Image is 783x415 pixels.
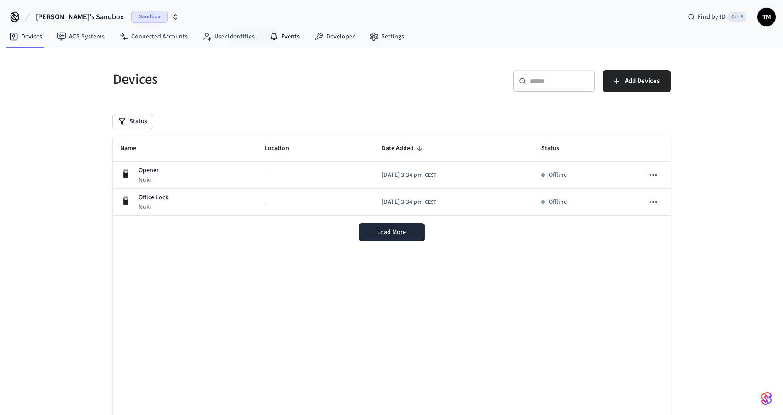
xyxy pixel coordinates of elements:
span: [DATE] 3:34 pm [382,197,423,207]
span: CEST [425,198,436,207]
a: Settings [362,28,411,45]
p: Opener [139,166,159,175]
button: Status [113,114,153,129]
p: Offline [549,197,567,207]
div: Europe/Zagreb [382,197,436,207]
a: Connected Accounts [112,28,195,45]
span: - [265,197,267,207]
img: Nuki Smart Lock 3.0 Pro Black, Front [120,195,131,206]
a: ACS Systems [50,28,112,45]
span: Add Devices [625,75,660,87]
div: Europe/Zagreb [382,170,436,180]
span: [DATE] 3:34 pm [382,170,423,180]
div: Find by IDCtrl K [680,9,754,25]
button: TM [757,8,776,26]
span: Name [120,142,148,156]
span: Date Added [382,142,426,156]
table: sticky table [113,136,671,216]
img: SeamLogoGradient.69752ec5.svg [761,391,772,406]
p: Nuki [139,202,168,212]
span: Find by ID [698,12,726,22]
p: Nuki [139,175,159,185]
a: Devices [2,28,50,45]
p: Office Lock [139,193,168,202]
span: - [265,170,267,180]
a: Developer [307,28,362,45]
button: Load More [359,223,425,241]
span: CEST [425,171,436,180]
span: Load More [377,228,406,237]
a: User Identities [195,28,262,45]
span: Location [265,142,301,156]
p: Offline [549,170,567,180]
img: Nuki Smart Lock 3.0 Pro Black, Front [120,168,131,179]
span: Ctrl K [728,12,746,22]
span: Status [541,142,571,156]
a: Events [262,28,307,45]
button: Add Devices [603,70,671,92]
span: [PERSON_NAME]'s Sandbox [36,11,124,22]
span: TM [758,9,775,25]
h5: Devices [113,70,386,89]
span: Sandbox [131,11,168,23]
